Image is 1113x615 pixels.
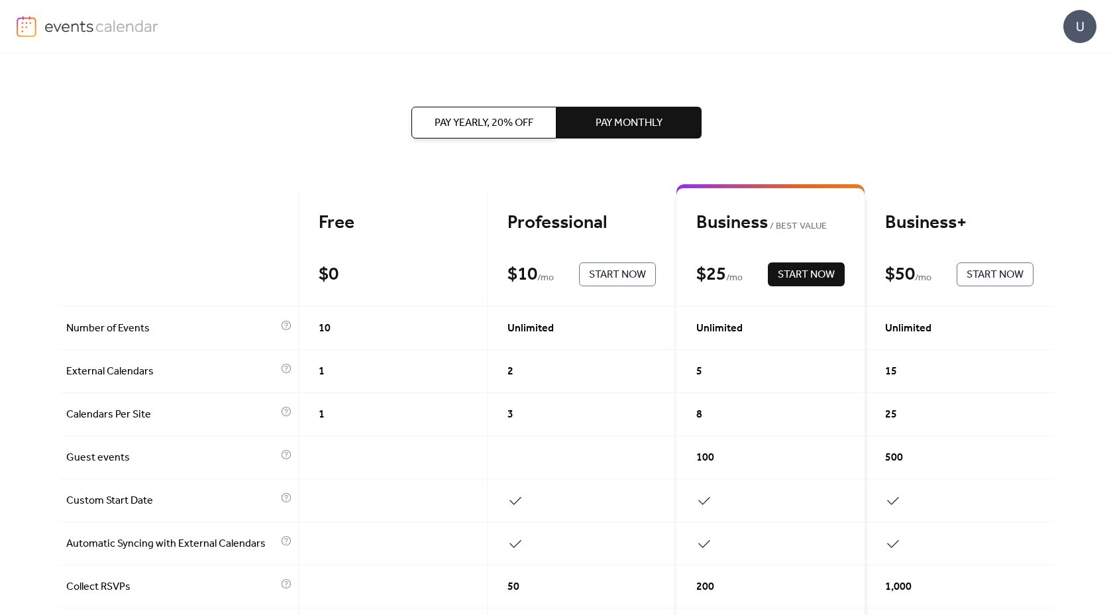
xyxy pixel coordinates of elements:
img: logo [17,16,36,37]
span: 8 [696,407,702,423]
span: Calendars Per Site [66,407,278,423]
div: Professional [507,211,656,235]
div: Business [696,211,845,235]
span: External Calendars [66,364,278,380]
button: Start Now [768,262,845,286]
button: Start Now [579,262,656,286]
span: Automatic Syncing with External Calendars [66,536,278,552]
div: $ 0 [319,263,339,286]
span: Unlimited [696,321,743,337]
span: 3 [507,407,513,423]
span: 100 [696,450,714,466]
span: Custom Start Date [66,493,278,509]
img: logo-type [44,16,159,36]
div: U [1063,10,1096,43]
span: Start Now [967,267,1024,283]
span: 1 [319,407,325,423]
span: 1,000 [885,579,912,595]
span: 5 [696,364,702,380]
span: / mo [537,270,554,286]
div: $ 50 [885,263,915,286]
span: Guest events [66,450,278,466]
span: Pay Monthly [596,115,662,131]
span: / mo [915,270,931,286]
span: 1 [319,364,325,380]
button: Pay Monthly [556,107,702,139]
span: Number of Events [66,321,278,337]
span: 15 [885,364,897,380]
span: Start Now [589,267,646,283]
span: 25 [885,407,897,423]
span: 500 [885,450,903,466]
span: Collect RSVPs [66,579,278,595]
div: $ 25 [696,263,726,286]
span: Start Now [778,267,835,283]
button: Pay Yearly, 20% off [411,107,556,139]
span: 10 [319,321,331,337]
div: $ 10 [507,263,537,286]
span: Unlimited [507,321,554,337]
span: / mo [726,270,743,286]
div: Free [319,211,467,235]
span: BEST VALUE [768,219,827,235]
button: Start Now [957,262,1033,286]
span: Unlimited [885,321,931,337]
div: Business+ [885,211,1033,235]
span: Pay Yearly, 20% off [435,115,533,131]
span: 50 [507,579,519,595]
span: 2 [507,364,513,380]
span: 200 [696,579,714,595]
